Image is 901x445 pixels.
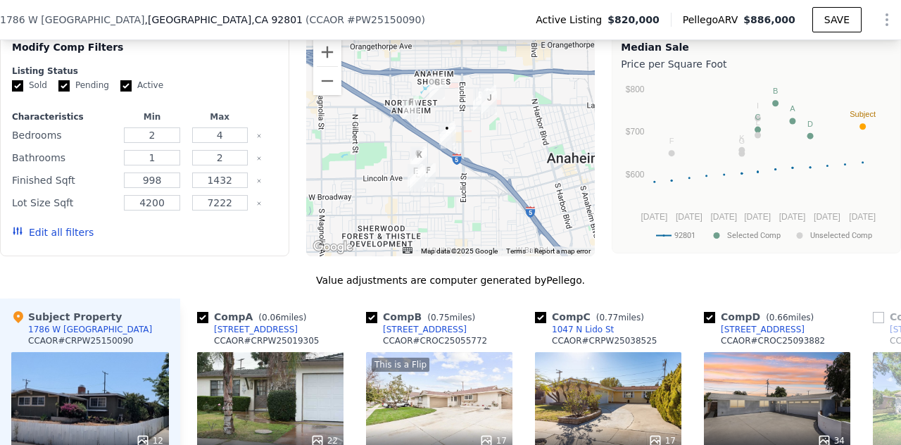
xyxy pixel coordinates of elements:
div: Comp B [366,310,481,324]
span: CCAOR [309,14,344,25]
span: Map data ©2025 Google [421,247,498,255]
div: 1786 W Crescent Ave [439,121,455,145]
span: 0.66 [769,313,788,322]
text: $800 [626,84,645,94]
button: Edit all filters [12,225,94,239]
div: 209 N Dahlia Dr [412,148,427,172]
text: $600 [626,170,645,180]
span: ( miles) [591,313,650,322]
span: # PW25150090 [347,14,421,25]
input: Active [120,80,132,92]
div: Lot Size Sqft [12,193,115,213]
div: Comp D [704,310,819,324]
div: [STREET_ADDRESS] [383,324,467,335]
text: F [669,137,674,145]
div: CCAOR # CRPW25150090 [28,335,134,346]
input: Pending [58,80,70,92]
button: Clear [256,133,262,139]
button: Keyboard shortcuts [403,247,412,253]
div: 924 N Holly St [403,95,419,119]
div: CCAOR # CRPW25019305 [214,335,320,346]
a: [STREET_ADDRESS] [366,324,467,335]
img: Google [310,238,356,256]
div: This is a Flip [372,358,429,372]
text: Selected Comp [727,231,781,240]
div: 1017 N Lido St [481,91,497,115]
div: Modify Comp Filters [12,40,277,65]
text: [DATE] [641,212,668,222]
div: 214 S Nutwood St [420,163,436,187]
div: 226 S Primrose St [410,165,425,189]
span: 0.77 [599,313,618,322]
div: Characteristics [12,111,115,123]
div: Subject Property [11,310,122,324]
label: Pending [58,80,109,92]
div: Listing Status [12,65,277,77]
text: A [790,104,796,113]
a: Report a map error [534,247,591,255]
span: 0.75 [431,313,450,322]
text: G [739,137,745,145]
div: Bathrooms [12,148,115,168]
text: Unselected Comp [810,231,872,240]
text: [DATE] [676,212,702,222]
text: [DATE] [745,212,771,222]
a: 1047 N Lido St [535,324,614,335]
div: [STREET_ADDRESS] [721,324,805,335]
div: CCAOR # CRPW25038525 [552,335,657,346]
div: 1153 N Outrigger Way [429,75,445,99]
div: CCAOR # CROC25055772 [383,335,487,346]
button: Zoom out [313,67,341,95]
text: [DATE] [850,212,876,222]
div: 1786 W [GEOGRAPHIC_DATA] [28,324,152,335]
text: D [807,120,813,128]
text: L [756,118,760,127]
span: Active Listing [536,13,607,27]
div: ( ) [305,13,425,27]
label: Sold [12,80,47,92]
a: [STREET_ADDRESS] [197,324,298,335]
text: $700 [626,127,645,137]
div: Median Sale [621,40,892,54]
span: ( miles) [760,313,819,322]
div: Finished Sqft [12,170,115,190]
text: I [757,101,759,110]
div: Max [189,111,251,123]
span: $886,000 [743,14,795,25]
span: ( miles) [253,313,312,322]
span: Pellego ARV [683,13,744,27]
div: Bedrooms [12,125,115,145]
text: K [740,134,745,142]
span: , CA 92801 [251,14,303,25]
text: Subject [850,110,876,118]
span: $820,000 [607,13,660,27]
div: 219 S Primrose St [408,164,423,188]
input: Sold [12,80,23,92]
span: ( miles) [422,313,481,322]
button: SAVE [812,7,862,32]
button: Clear [256,201,262,206]
svg: A chart. [621,74,888,250]
text: [DATE] [814,212,840,222]
div: CCAOR # CROC25093882 [721,335,825,346]
div: Comp A [197,310,312,324]
a: Terms (opens in new tab) [506,247,526,255]
div: [STREET_ADDRESS] [214,324,298,335]
button: Clear [256,156,262,161]
div: Price per Square Foot [621,54,892,74]
button: Clear [256,178,262,184]
div: Min [121,111,183,123]
text: [DATE] [711,212,738,222]
text: 92801 [674,231,695,240]
div: 1047 N Lido St [552,324,614,335]
div: 212 N Carol Dr [410,146,426,170]
span: , [GEOGRAPHIC_DATA] [145,13,303,27]
div: 1047 N Lido St [481,85,496,109]
a: Open this area in Google Maps (opens a new window) [310,238,356,256]
label: Active [120,80,163,92]
text: [DATE] [779,212,806,222]
text: B [773,87,778,95]
text: C [755,113,761,121]
a: [STREET_ADDRESS] [704,324,805,335]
